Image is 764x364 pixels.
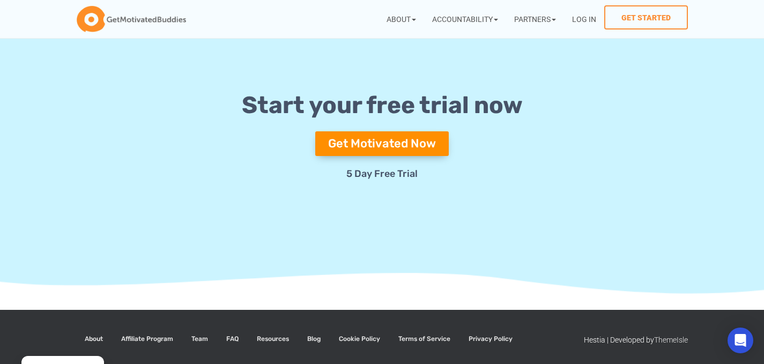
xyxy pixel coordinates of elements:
[424,5,506,33] a: Accountability
[331,326,388,352] a: Cookie Policy
[390,326,458,352] a: Terms of Service
[113,326,181,352] a: Affiliate Program
[379,5,424,33] a: About
[654,336,688,344] a: ThemeIsle
[728,328,753,353] div: Open Intercom Messenger
[604,5,688,29] a: Get Started
[77,6,186,33] img: GetMotivatedBuddies
[299,326,329,352] a: Blog
[506,5,564,33] a: Partners
[315,131,449,156] a: Get Motivated Now
[93,167,672,181] p: 5 Day Free Trial
[564,5,604,33] a: Log In
[218,326,247,352] a: FAQ
[183,326,216,352] a: Team
[93,90,672,121] h2: Start your free trial now
[461,326,521,352] a: Privacy Policy
[328,138,436,150] span: Get Motivated Now
[249,326,297,352] a: Resources
[584,326,688,354] div: Hestia | Developed by
[77,326,111,352] a: About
